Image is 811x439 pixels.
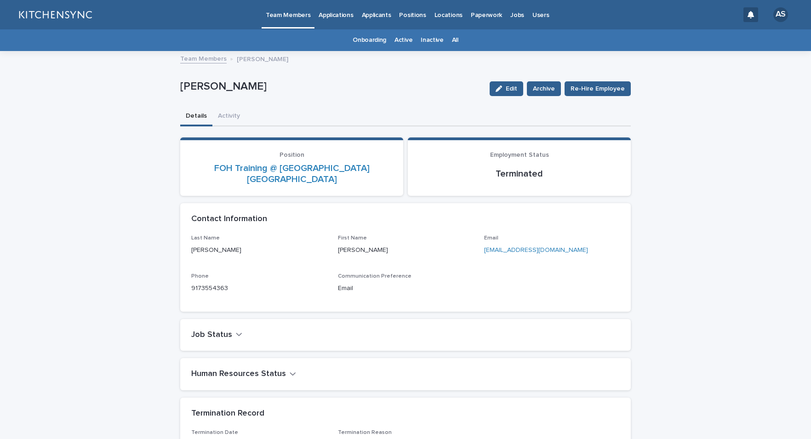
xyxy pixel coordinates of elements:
a: Inactive [421,29,444,51]
a: All [452,29,458,51]
h2: Contact Information [191,214,267,224]
button: Job Status [191,330,242,340]
span: Phone [191,274,209,279]
span: Email [484,235,498,241]
h2: Job Status [191,330,232,340]
span: Archive [533,84,555,93]
p: [PERSON_NAME] [180,80,482,93]
a: Team Members [180,53,227,63]
span: Edit [506,86,517,92]
button: Activity [212,107,246,126]
img: lGNCzQTxQVKGkIr0XjOy [18,6,92,24]
button: Re-Hire Employee [565,81,631,96]
button: Archive [527,81,561,96]
span: Last Name [191,235,220,241]
span: Employment Status [490,152,549,158]
h2: Termination Record [191,409,264,419]
p: [PERSON_NAME] [191,245,327,255]
a: Active [394,29,412,51]
p: [PERSON_NAME] [237,53,288,63]
button: Details [180,107,212,126]
span: Termination Reason [338,430,392,435]
span: Position [280,152,304,158]
button: Human Resources Status [191,369,296,379]
div: AS [773,7,788,22]
p: Terminated [419,168,620,179]
p: [PERSON_NAME] [338,245,474,255]
h2: Human Resources Status [191,369,286,379]
a: 9173554363 [191,285,228,291]
p: Email [338,284,474,293]
a: FOH Training @ [GEOGRAPHIC_DATA] [GEOGRAPHIC_DATA] [191,163,392,185]
a: [EMAIL_ADDRESS][DOMAIN_NAME] [484,247,588,253]
span: Re-Hire Employee [571,84,625,93]
span: Termination Date [191,430,238,435]
span: Communication Preference [338,274,411,279]
a: Onboarding [353,29,386,51]
button: Edit [490,81,523,96]
span: First Name [338,235,367,241]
